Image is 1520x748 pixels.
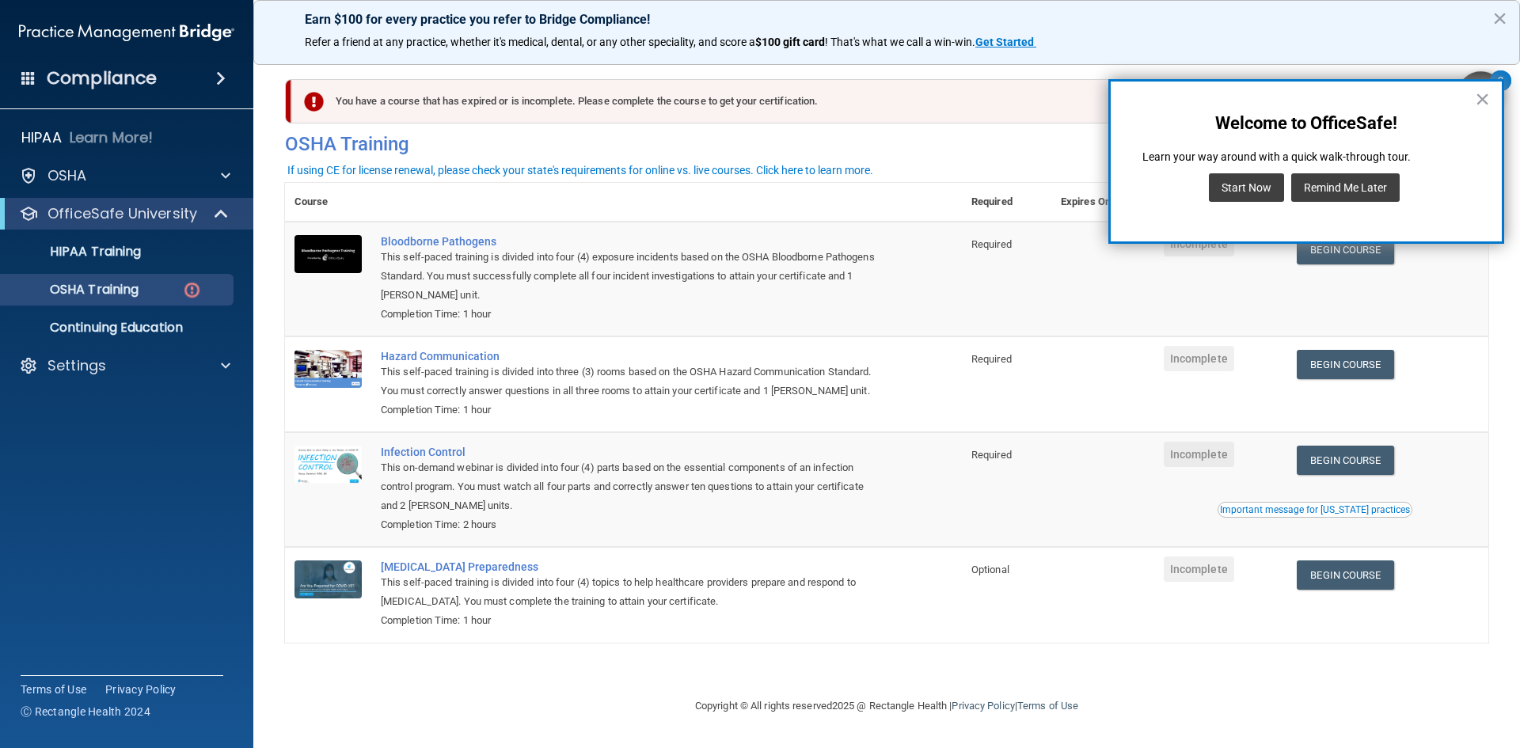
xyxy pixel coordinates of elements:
p: Earn $100 for every practice you refer to Bridge Compliance! [305,12,1469,27]
a: Begin Course [1297,560,1393,590]
span: Required [971,449,1012,461]
th: Expires On [1051,183,1154,222]
div: Bloodborne Pathogens [381,235,883,248]
div: This self-paced training is divided into four (4) topics to help healthcare providers prepare and... [381,573,883,611]
h4: Compliance [47,67,157,89]
p: Continuing Education [10,320,226,336]
span: Incomplete [1164,556,1234,582]
div: Infection Control [381,446,883,458]
span: Incomplete [1164,231,1234,256]
img: danger-circle.6113f641.png [182,280,202,300]
div: This self-paced training is divided into three (3) rooms based on the OSHA Hazard Communication S... [381,363,883,401]
button: If using CE for license renewal, please check your state's requirements for online vs. live cours... [285,162,876,178]
a: Begin Course [1297,235,1393,264]
span: Refer a friend at any practice, whether it's medical, dental, or any other speciality, and score a [305,36,755,48]
img: PMB logo [19,17,234,48]
p: HIPAA [21,128,62,147]
span: Ⓒ Rectangle Health 2024 [21,704,150,720]
p: Settings [47,356,106,375]
p: OSHA Training [10,282,139,298]
div: [MEDICAL_DATA] Preparedness [381,560,883,573]
div: Hazard Communication [381,350,883,363]
strong: $100 gift card [755,36,825,48]
span: Required [971,353,1012,365]
a: Privacy Policy [952,700,1014,712]
button: Read this if you are a dental practitioner in the state of CA [1218,502,1412,518]
a: Terms of Use [1017,700,1078,712]
button: Start Now [1209,173,1284,202]
span: Optional [971,564,1009,575]
div: Important message for [US_STATE] practices [1220,505,1410,514]
a: Privacy Policy [105,682,177,697]
div: This on-demand webinar is divided into four (4) parts based on the essential components of an inf... [381,458,883,515]
button: Close [1475,86,1490,112]
div: This self-paced training is divided into four (4) exposure incidents based on the OSHA Bloodborne... [381,248,883,305]
p: Learn your way around with a quick walk-through tour. [1142,150,1470,165]
span: Required [971,238,1012,250]
p: HIPAA Training [10,244,141,260]
div: Copyright © All rights reserved 2025 @ Rectangle Health | | [598,681,1176,731]
p: OfficeSafe University [47,204,197,223]
strong: Get Started [975,36,1034,48]
a: Terms of Use [21,682,86,697]
div: Completion Time: 1 hour [381,401,883,420]
span: Incomplete [1164,346,1234,371]
h4: OSHA Training [285,133,1488,155]
div: If using CE for license renewal, please check your state's requirements for online vs. live cours... [287,165,873,176]
div: Completion Time: 2 hours [381,515,883,534]
p: OSHA [47,166,87,185]
th: Required [962,183,1051,222]
button: Remind Me Later [1291,173,1400,202]
div: Completion Time: 1 hour [381,305,883,324]
p: Welcome to OfficeSafe! [1142,113,1470,134]
span: ! That's what we call a win-win. [825,36,975,48]
button: Close [1492,6,1507,31]
th: Course [285,183,371,222]
a: Begin Course [1297,446,1393,475]
div: You have a course that has expired or is incomplete. Please complete the course to get your certi... [291,79,1471,123]
button: Open Resource Center, 2 new notifications [1457,71,1504,118]
span: Incomplete [1164,442,1234,467]
a: Begin Course [1297,350,1393,379]
p: Learn More! [70,128,154,147]
div: Completion Time: 1 hour [381,611,883,630]
img: exclamation-circle-solid-danger.72ef9ffc.png [304,92,324,112]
